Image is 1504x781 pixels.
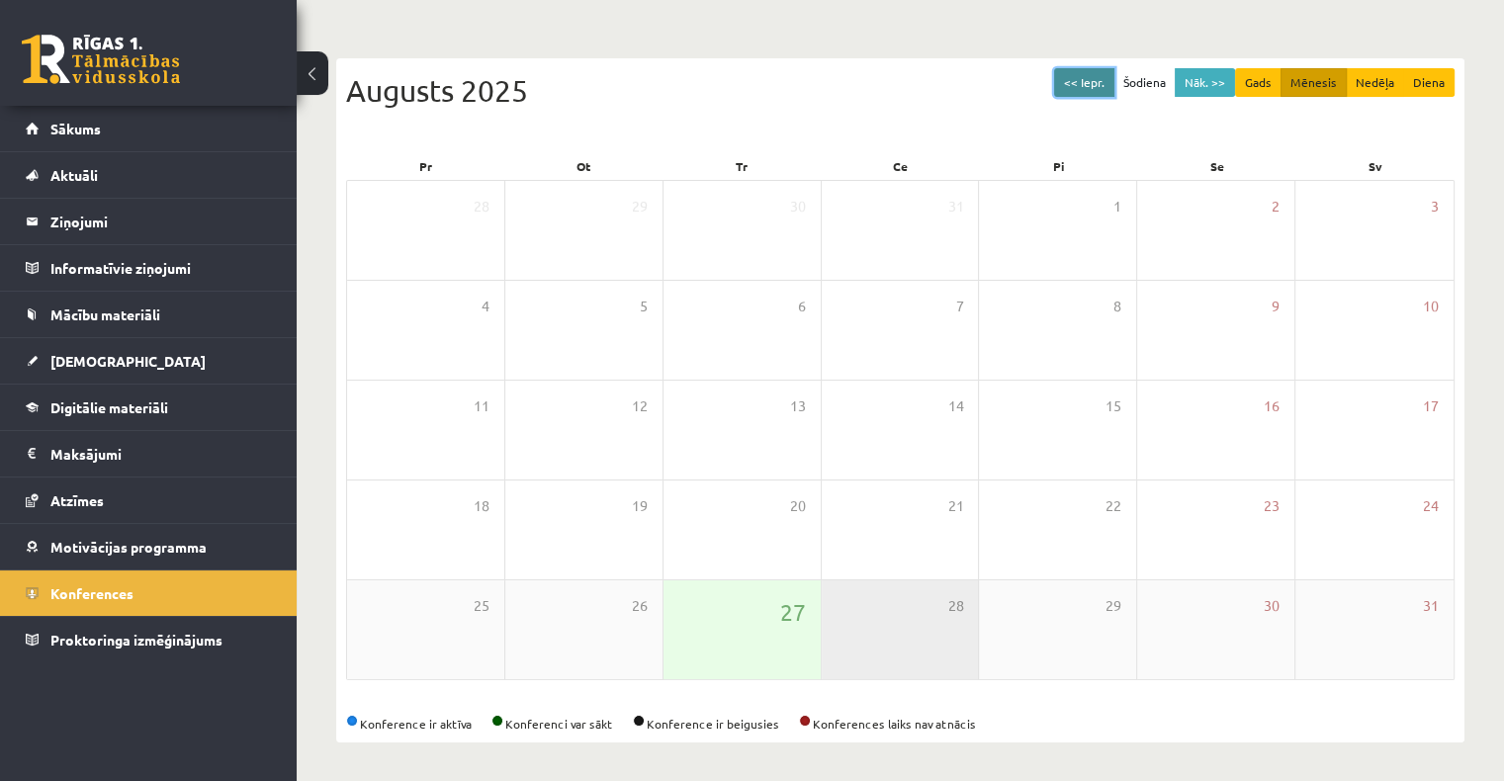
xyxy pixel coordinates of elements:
div: Tr [663,152,821,180]
button: Šodiena [1113,68,1176,97]
a: Proktoringa izmēģinājums [26,617,272,662]
span: 28 [474,196,489,217]
a: Ziņojumi [26,199,272,244]
a: [DEMOGRAPHIC_DATA] [26,338,272,384]
span: 18 [474,495,489,517]
span: 11 [474,395,489,417]
div: Ot [504,152,663,180]
a: Informatīvie ziņojumi [26,245,272,291]
span: 21 [947,495,963,517]
span: 8 [1113,296,1121,317]
div: Ce [821,152,979,180]
span: 30 [1264,595,1280,617]
span: 23 [1264,495,1280,517]
span: Sākums [50,120,101,137]
div: Konference ir aktīva Konferenci var sākt Konference ir beigusies Konferences laiks nav atnācis [346,715,1455,733]
span: 10 [1423,296,1439,317]
div: Pr [346,152,504,180]
a: Maksājumi [26,431,272,477]
span: 12 [632,395,648,417]
span: 22 [1106,495,1121,517]
span: 30 [790,196,806,217]
a: Sākums [26,106,272,151]
span: 27 [780,595,806,629]
a: Motivācijas programma [26,524,272,569]
a: Digitālie materiāli [26,385,272,430]
a: Rīgas 1. Tālmācības vidusskola [22,35,180,84]
span: [DEMOGRAPHIC_DATA] [50,352,206,370]
legend: Informatīvie ziņojumi [50,245,272,291]
span: Atzīmes [50,491,104,509]
span: 5 [640,296,648,317]
legend: Ziņojumi [50,199,272,244]
span: Mācību materiāli [50,305,160,323]
span: 9 [1272,296,1280,317]
legend: Maksājumi [50,431,272,477]
span: Proktoringa izmēģinājums [50,631,222,649]
span: 31 [947,196,963,217]
span: 14 [947,395,963,417]
span: 7 [955,296,963,317]
span: 24 [1423,495,1439,517]
span: 17 [1423,395,1439,417]
span: 16 [1264,395,1280,417]
span: 19 [632,495,648,517]
span: 15 [1106,395,1121,417]
a: Atzīmes [26,477,272,523]
span: 31 [1423,595,1439,617]
span: Digitālie materiāli [50,398,168,416]
a: Konferences [26,570,272,616]
div: Se [1138,152,1296,180]
span: 13 [790,395,806,417]
button: Diena [1403,68,1455,97]
span: 6 [798,296,806,317]
span: 20 [790,495,806,517]
span: 3 [1431,196,1439,217]
span: 4 [482,296,489,317]
span: 25 [474,595,489,617]
span: 29 [632,196,648,217]
div: Pi [980,152,1138,180]
button: Nedēļa [1346,68,1404,97]
button: Nāk. >> [1175,68,1235,97]
span: 2 [1272,196,1280,217]
button: Mēnesis [1281,68,1347,97]
span: 26 [632,595,648,617]
span: Motivācijas programma [50,538,207,556]
div: Sv [1296,152,1455,180]
a: Aktuāli [26,152,272,198]
a: Mācību materiāli [26,292,272,337]
span: 28 [947,595,963,617]
div: Augusts 2025 [346,68,1455,113]
button: Gads [1235,68,1282,97]
button: << Iepr. [1054,68,1114,97]
span: Konferences [50,584,133,602]
span: 29 [1106,595,1121,617]
span: 1 [1113,196,1121,217]
span: Aktuāli [50,166,98,184]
